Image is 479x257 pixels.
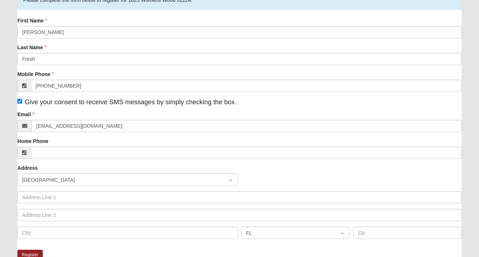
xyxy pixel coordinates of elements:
[17,17,47,24] label: First Name
[17,111,34,118] label: Email
[22,176,220,184] span: United States
[17,99,22,104] input: Give your consent to receive SMS messages by simply checking the box.
[353,227,462,239] input: Zip
[17,71,54,78] label: Mobile Phone
[17,138,49,145] label: Home Phone
[17,227,238,239] input: City
[25,98,236,106] span: Give your consent to receive SMS messages by simply checking the box.
[17,44,47,51] label: Last Name
[246,229,332,237] span: FL
[17,164,38,172] label: Address
[17,209,462,221] input: Address Line 2
[17,191,462,203] input: Address Line 1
